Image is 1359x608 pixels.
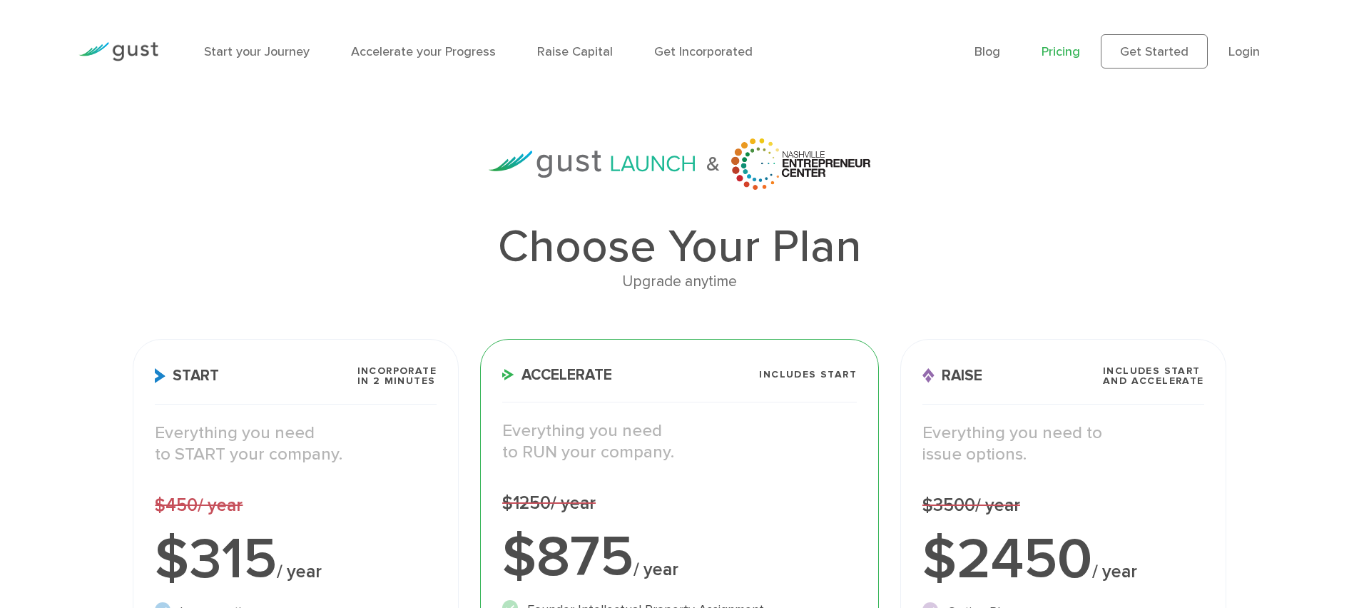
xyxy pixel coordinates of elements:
a: Login [1228,44,1260,59]
img: Accelerate Icon [502,369,514,380]
span: Incorporate in 2 Minutes [357,366,437,386]
a: Accelerate your Progress [351,44,496,59]
a: Raise Capital [537,44,613,59]
span: Start [155,368,219,383]
span: / year [551,492,596,514]
a: Start your Journey [204,44,310,59]
div: Upgrade anytime [133,270,1226,294]
p: Everything you need to START your company. [155,422,437,465]
a: Pricing [1042,44,1080,59]
span: Includes START [759,370,857,380]
p: Everything you need to RUN your company. [502,420,857,463]
p: Everything you need to issue options. [922,422,1204,465]
img: Raise Icon [922,368,935,383]
span: / year [633,559,678,580]
span: Accelerate [502,368,612,382]
span: $1250 [502,492,596,514]
span: $3500 [922,495,1020,516]
span: / year [975,495,1020,516]
span: & [706,156,720,173]
a: Blog [974,44,1000,59]
span: Raise [922,368,982,383]
div: $2450 [922,531,1204,588]
span: / year [277,561,322,582]
img: Start Icon X2 [155,368,166,383]
img: Gust Launch Logo [489,151,695,177]
h1: Choose Your Plan [133,224,1226,270]
span: / year [198,495,243,516]
img: Gust Logo [78,42,158,61]
span: Includes START and ACCELERATE [1103,366,1204,386]
div: $315 [155,531,437,588]
a: Get Started [1101,34,1208,69]
div: $875 [502,529,857,586]
span: / year [1092,561,1137,582]
span: $450 [155,495,243,516]
a: Get Incorporated [654,44,753,59]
